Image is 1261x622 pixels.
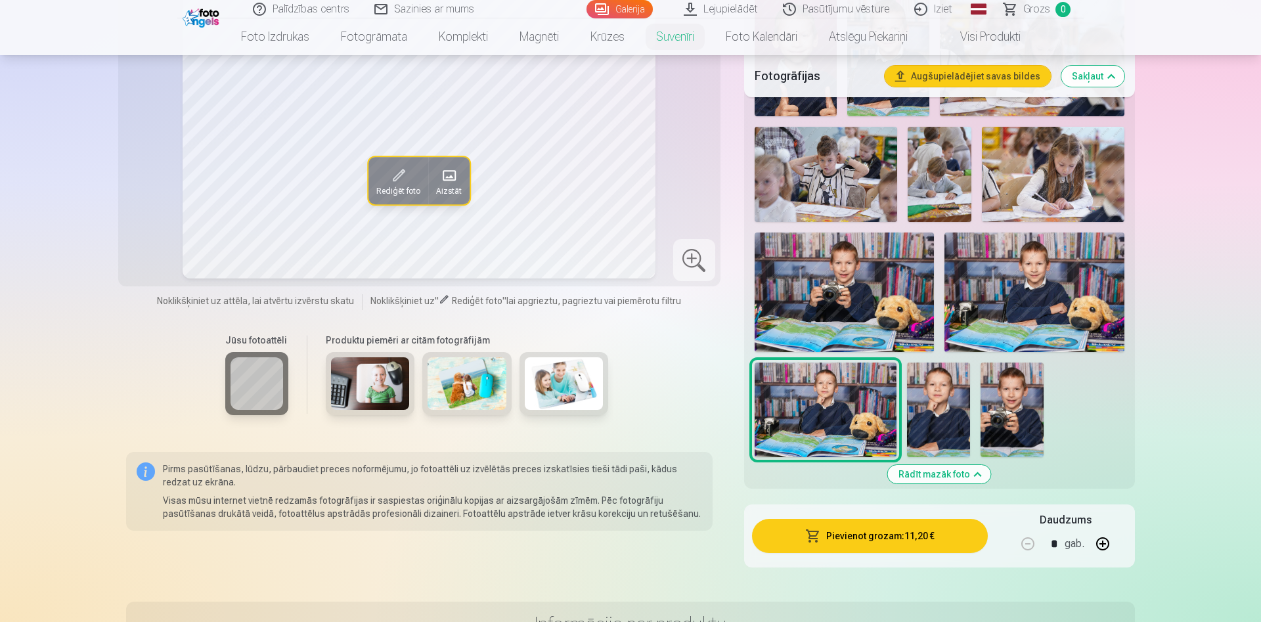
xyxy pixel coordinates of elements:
[1040,512,1092,528] h5: Daudzums
[885,66,1051,87] button: Augšupielādējiet savas bildes
[435,296,439,306] span: "
[370,296,435,306] span: Noklikšķiniet uz
[640,18,710,55] a: Suvenīri
[452,296,502,306] span: Rediģēt foto
[1055,2,1071,17] span: 0
[506,296,681,306] span: lai apgrieztu, pagrieztu vai piemērotu filtru
[325,18,423,55] a: Fotogrāmata
[423,18,504,55] a: Komplekti
[1065,528,1084,560] div: gab.
[923,18,1036,55] a: Visi produkti
[1061,66,1124,87] button: Sakļaut
[436,186,462,196] span: Aizstāt
[163,494,702,520] p: Visas mūsu internet vietnē redzamās fotogrāfijas ir saspiestas oriģinālu kopijas ar aizsargājošām...
[813,18,923,55] a: Atslēgu piekariņi
[225,18,325,55] a: Foto izdrukas
[502,296,506,306] span: "
[157,294,354,307] span: Noklikšķiniet uz attēla, lai atvērtu izvērstu skatu
[752,519,988,553] button: Pievienot grozam:11,20 €
[504,18,575,55] a: Magnēti
[376,186,420,196] span: Rediģēt foto
[1023,1,1050,17] span: Grozs
[368,157,428,204] button: Rediģēt foto
[183,5,223,28] img: /fa1
[163,462,702,489] p: Pirms pasūtīšanas, lūdzu, pārbaudiet preces noformējumu, jo fotoattēli uz izvēlētās preces izskat...
[575,18,640,55] a: Krūzes
[225,334,288,347] h6: Jūsu fotoattēli
[428,157,470,204] button: Aizstāt
[888,465,991,483] button: Rādīt mazāk foto
[755,67,874,85] h5: Fotogrāfijas
[321,334,614,347] h6: Produktu piemēri ar citām fotogrāfijām
[710,18,813,55] a: Foto kalendāri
